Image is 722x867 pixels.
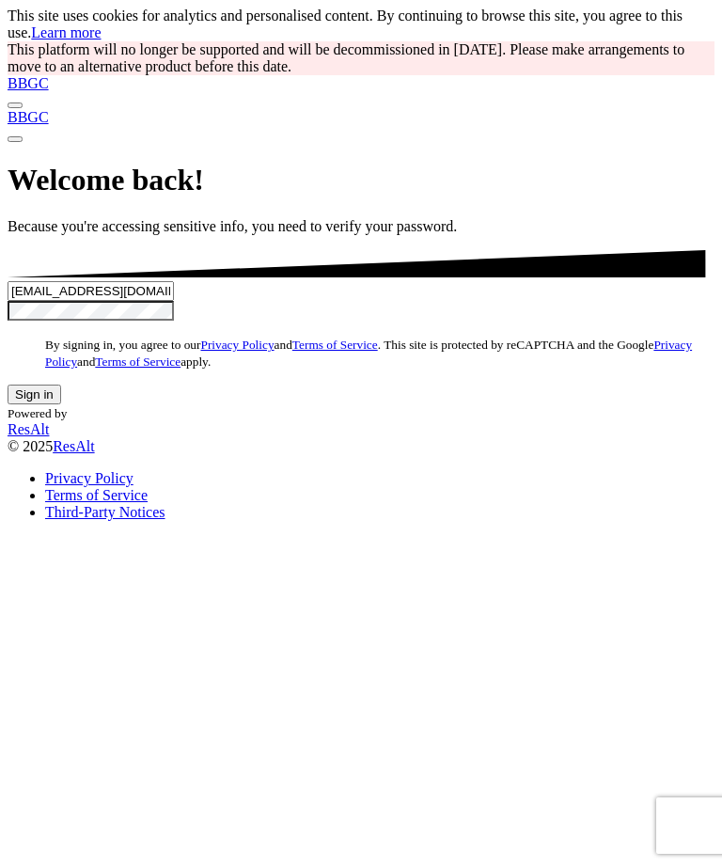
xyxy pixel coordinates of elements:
button: Sign in [8,385,61,404]
button: Toggle sidenav [8,136,23,142]
button: Toggle navigation [8,102,23,108]
a: Terms of Service [95,355,180,369]
a: Terms of Service [292,338,378,352]
small: Powered by [8,406,67,420]
small: By signing in, you agree to our and . This site is protected by reCAPTCHA and the Google and apply. [45,338,692,369]
span: This platform will no longer be supported and will be decommissioned in [DATE]. Please make arran... [8,41,684,74]
a: ResAlt [53,438,94,454]
a: Privacy Policy [200,338,274,352]
input: Username [8,281,174,301]
a: Third-Party Notices [45,504,165,520]
a: Learn more about cookies [31,24,101,40]
a: BBGC [8,75,714,92]
a: Terms of Service [45,487,148,503]
a: Privacy Policy [45,470,133,486]
a: ResAlt [8,421,714,438]
h1: Welcome back! [8,163,714,197]
span: This site uses cookies for analytics and personalised content. By continuing to browse this site,... [8,8,683,40]
a: BBGC [8,109,714,126]
div: © 2025 [8,438,714,455]
p: Because you're accessing sensitive info, you need to verify your password. [8,218,714,235]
